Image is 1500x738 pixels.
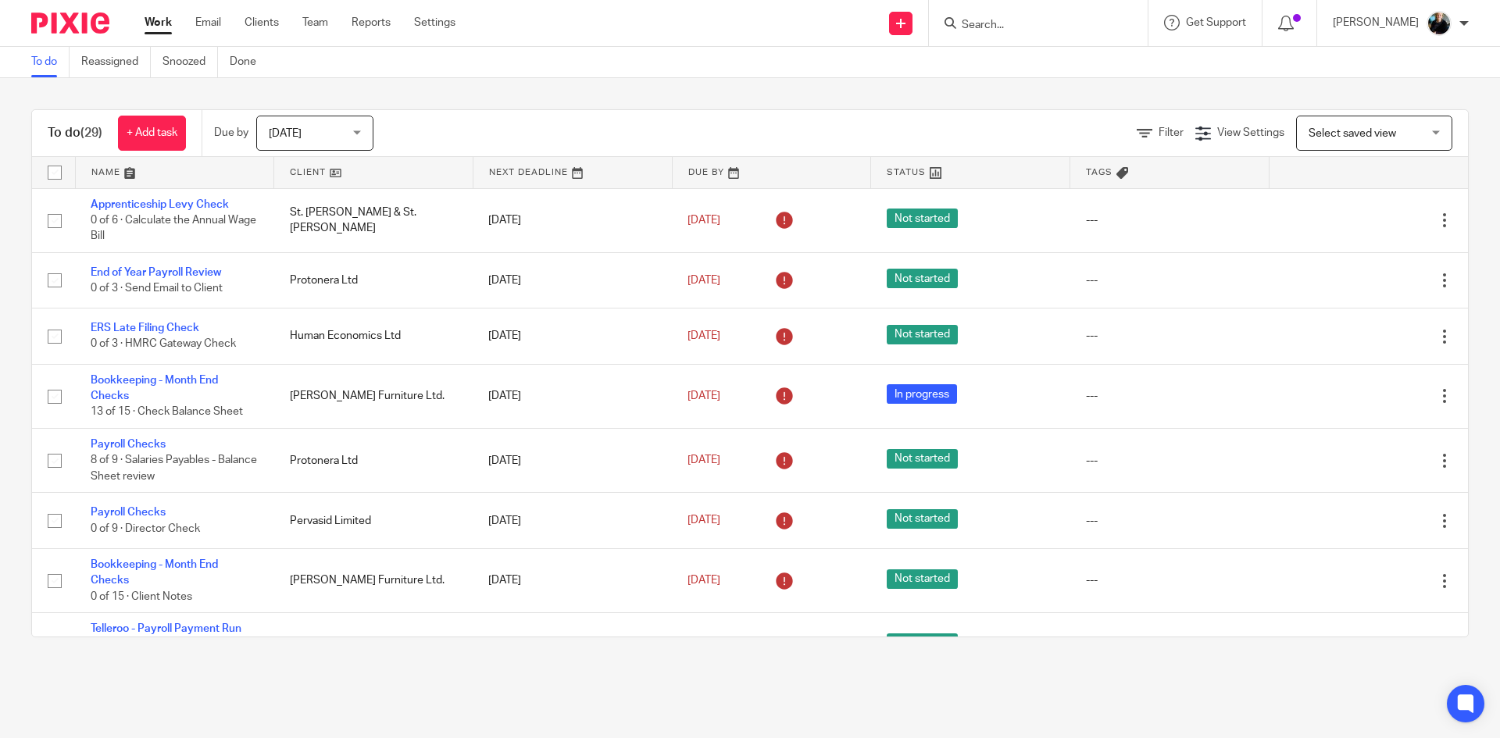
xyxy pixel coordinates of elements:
[91,623,241,634] a: Telleroo - Payroll Payment Run
[473,548,672,612] td: [DATE]
[473,613,672,677] td: [DATE]
[1086,212,1254,228] div: ---
[91,267,221,278] a: End of Year Payroll Review
[473,188,672,252] td: [DATE]
[887,325,958,344] span: Not started
[1309,128,1396,139] span: Select saved view
[687,575,720,586] span: [DATE]
[31,12,109,34] img: Pixie
[274,308,473,364] td: Human Economics Ltd
[414,15,455,30] a: Settings
[1159,127,1184,138] span: Filter
[1186,17,1246,28] span: Get Support
[1086,273,1254,288] div: ---
[48,125,102,141] h1: To do
[687,215,720,226] span: [DATE]
[162,47,218,77] a: Snoozed
[118,116,186,151] a: + Add task
[473,364,672,428] td: [DATE]
[960,19,1101,33] input: Search
[91,199,229,210] a: Apprenticeship Levy Check
[91,507,166,518] a: Payroll Checks
[274,429,473,493] td: Protonera Ltd
[274,252,473,308] td: Protonera Ltd
[1086,453,1254,469] div: ---
[687,330,720,341] span: [DATE]
[1086,328,1254,344] div: ---
[91,455,257,483] span: 8 of 9 · Salaries Payables - Balance Sheet review
[245,15,279,30] a: Clients
[473,252,672,308] td: [DATE]
[473,308,672,364] td: [DATE]
[81,47,151,77] a: Reassigned
[887,269,958,288] span: Not started
[1086,572,1254,588] div: ---
[1333,15,1419,30] p: [PERSON_NAME]
[91,215,256,242] span: 0 of 6 · Calculate the Annual Wage Bill
[91,407,243,418] span: 13 of 15 · Check Balance Sheet
[195,15,221,30] a: Email
[1086,168,1112,176] span: Tags
[1086,513,1254,529] div: ---
[274,188,473,252] td: St. [PERSON_NAME] & St. [PERSON_NAME]
[91,323,199,333] a: ERS Late Filing Check
[687,515,720,526] span: [DATE]
[352,15,391,30] a: Reports
[274,548,473,612] td: [PERSON_NAME] Furniture Ltd.
[473,493,672,548] td: [DATE]
[31,47,70,77] a: To do
[91,559,218,586] a: Bookkeeping - Month End Checks
[302,15,328,30] a: Team
[274,364,473,428] td: [PERSON_NAME] Furniture Ltd.
[887,633,958,653] span: Not started
[274,613,473,677] td: Human Economics Ltd
[269,128,302,139] span: [DATE]
[91,591,192,602] span: 0 of 15 · Client Notes
[91,375,218,401] a: Bookkeeping - Month End Checks
[887,569,958,589] span: Not started
[91,439,166,450] a: Payroll Checks
[687,455,720,466] span: [DATE]
[687,390,720,401] span: [DATE]
[1217,127,1284,138] span: View Settings
[80,127,102,139] span: (29)
[230,47,268,77] a: Done
[1086,388,1254,404] div: ---
[687,275,720,286] span: [DATE]
[887,209,958,228] span: Not started
[473,429,672,493] td: [DATE]
[887,384,957,404] span: In progress
[1427,11,1452,36] img: nicky-partington.jpg
[274,493,473,548] td: Pervasid Limited
[91,523,200,534] span: 0 of 9 · Director Check
[145,15,172,30] a: Work
[887,509,958,529] span: Not started
[214,125,248,141] p: Due by
[91,283,223,294] span: 0 of 3 · Send Email to Client
[887,449,958,469] span: Not started
[91,339,236,350] span: 0 of 3 · HMRC Gateway Check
